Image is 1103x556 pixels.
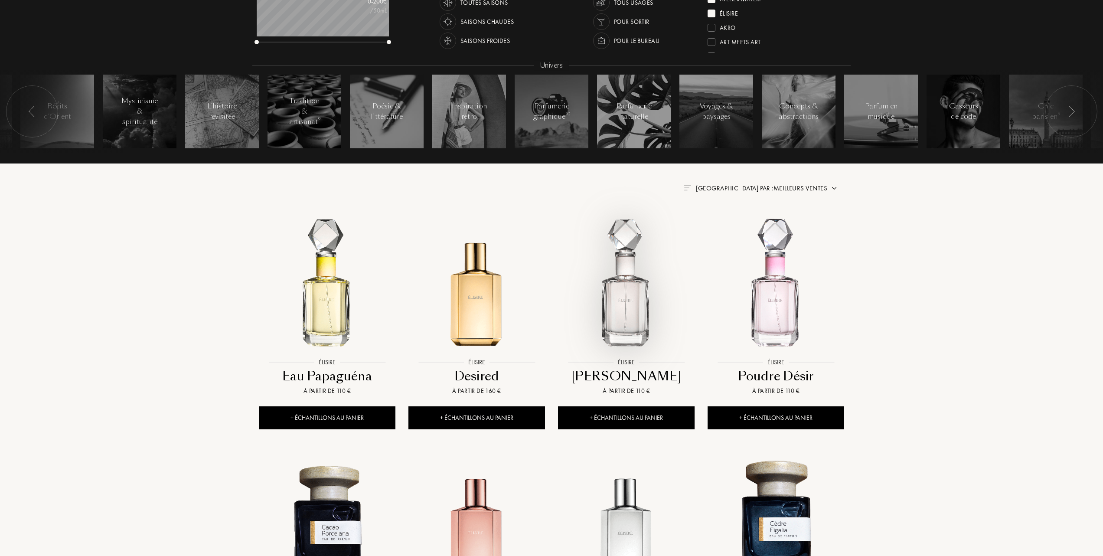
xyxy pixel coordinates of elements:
div: Poésie & littérature [369,101,405,122]
img: Eau Papaguéna Élisire [260,218,395,353]
div: Parfumerie graphique [533,101,570,122]
img: filter_by.png [684,185,691,190]
div: Pour sortir [614,13,649,30]
div: + Échantillons au panier [708,406,844,429]
a: Eau Papaguéna ÉlisireÉlisireEau PapaguénaÀ partir de 110 € [259,209,395,406]
span: 10 [566,111,570,117]
img: arr_left.svg [29,106,36,117]
a: Jasmin Paradis ÉlisireÉlisire[PERSON_NAME]À partir de 110 € [558,209,695,406]
div: Parfumerie naturelle [616,101,653,122]
img: Jasmin Paradis Élisire [559,218,694,353]
img: arrow.png [831,185,838,192]
div: Saisons froides [460,33,510,49]
div: Concepts & abstractions [779,101,819,122]
div: Élisire [720,6,738,18]
div: Voyages & paysages [698,101,735,122]
img: usage_season_cold_white.svg [442,35,454,47]
img: usage_occasion_party_white.svg [595,16,607,28]
div: + Échantillons au panier [259,406,395,429]
div: Art Meets Art [720,35,760,46]
div: Saisons chaudes [460,13,514,30]
a: Desired ÉlisireÉlisireDesiredÀ partir de 160 € [408,209,545,406]
div: Parfum en musique [863,101,900,122]
div: Univers [534,61,569,71]
div: À partir de 160 € [412,386,542,396]
span: 9 [318,116,320,122]
div: Tradition & artisanat [286,96,323,127]
div: Casseurs de code [945,101,982,122]
div: Akro [720,20,736,32]
div: /50mL [343,6,387,15]
div: L'histoire revisitée [204,101,241,122]
img: Desired Élisire [409,218,544,353]
div: Inspiration rétro [451,101,488,122]
div: Mysticisme & spiritualité [121,96,158,127]
span: [GEOGRAPHIC_DATA] par : Meilleurs ventes [696,184,827,193]
div: À partir de 110 € [262,386,392,396]
img: arr_left.svg [1068,106,1075,117]
div: À partir de 110 € [711,386,841,396]
div: Baruti [720,49,739,61]
div: À partir de 110 € [561,386,691,396]
div: + Échantillons au panier [558,406,695,429]
img: usage_occasion_work_white.svg [595,35,607,47]
div: + Échantillons au panier [408,406,545,429]
img: Poudre Désir Élisire [708,218,843,353]
a: Poudre Désir ÉlisireÉlisirePoudre DésirÀ partir de 110 € [708,209,844,406]
img: usage_season_hot_white.svg [442,16,454,28]
div: Pour le bureau [614,33,659,49]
